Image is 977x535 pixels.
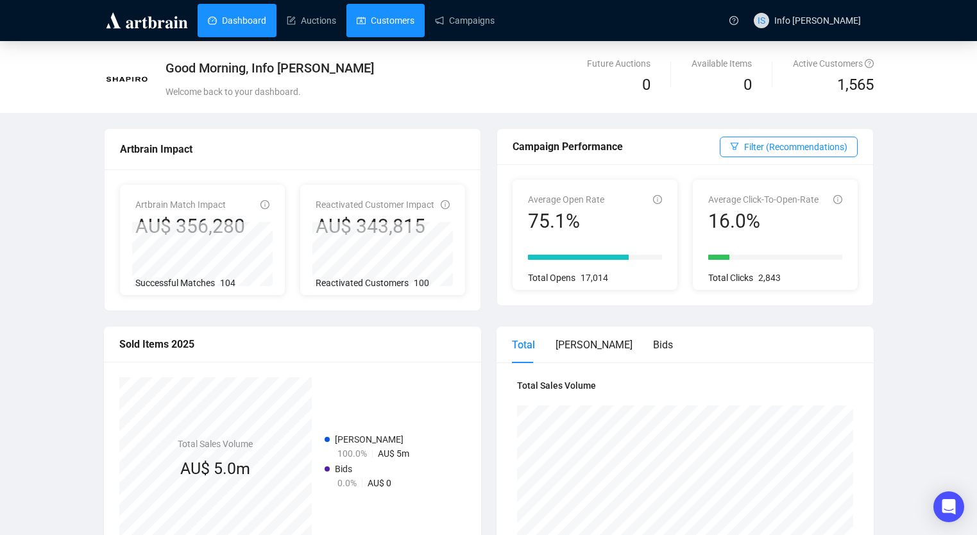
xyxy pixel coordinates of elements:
[708,209,819,234] div: 16.0%
[337,478,357,488] span: 0.0%
[166,59,614,77] div: Good Morning, Info [PERSON_NAME]
[528,209,604,234] div: 75.1%
[120,141,465,157] div: Artbrain Impact
[335,464,352,474] span: Bids
[729,16,738,25] span: question-circle
[512,337,535,353] div: Total
[513,139,720,155] div: Campaign Performance
[744,140,847,154] span: Filter (Recommendations)
[933,491,964,522] div: Open Intercom Messenger
[105,57,149,102] img: 1743690364768-453484.png
[316,200,434,210] span: Reactivated Customer Impact
[556,337,633,353] div: [PERSON_NAME]
[135,278,215,288] span: Successful Matches
[653,337,673,353] div: Bids
[708,273,753,283] span: Total Clicks
[337,448,367,459] span: 100.0%
[865,59,874,68] span: question-circle
[378,448,409,459] span: AU$ 5m
[441,200,450,209] span: info-circle
[178,437,253,451] h4: Total Sales Volume
[435,4,495,37] a: Campaigns
[743,76,752,94] span: 0
[135,214,245,239] div: AU$ 356,280
[528,194,604,205] span: Average Open Rate
[774,15,861,26] span: Info [PERSON_NAME]
[837,73,874,98] span: 1,565
[758,273,781,283] span: 2,843
[119,336,466,352] div: Sold Items 2025
[730,142,739,151] span: filter
[316,278,409,288] span: Reactivated Customers
[793,58,874,69] span: Active Customers
[517,378,853,393] h4: Total Sales Volume
[335,434,404,445] span: [PERSON_NAME]
[692,56,752,71] div: Available Items
[587,56,650,71] div: Future Auctions
[414,278,429,288] span: 100
[180,459,250,478] span: AU$ 5.0m
[581,273,608,283] span: 17,014
[104,10,190,31] img: logo
[316,214,434,239] div: AU$ 343,815
[642,76,650,94] span: 0
[758,13,765,28] span: IS
[166,85,614,99] div: Welcome back to your dashboard.
[287,4,336,37] a: Auctions
[528,273,575,283] span: Total Opens
[708,194,819,205] span: Average Click-To-Open-Rate
[720,137,858,157] button: Filter (Recommendations)
[833,195,842,204] span: info-circle
[135,200,226,210] span: Artbrain Match Impact
[220,278,235,288] span: 104
[368,478,391,488] span: AU$ 0
[653,195,662,204] span: info-circle
[357,4,414,37] a: Customers
[208,4,266,37] a: Dashboard
[260,200,269,209] span: info-circle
